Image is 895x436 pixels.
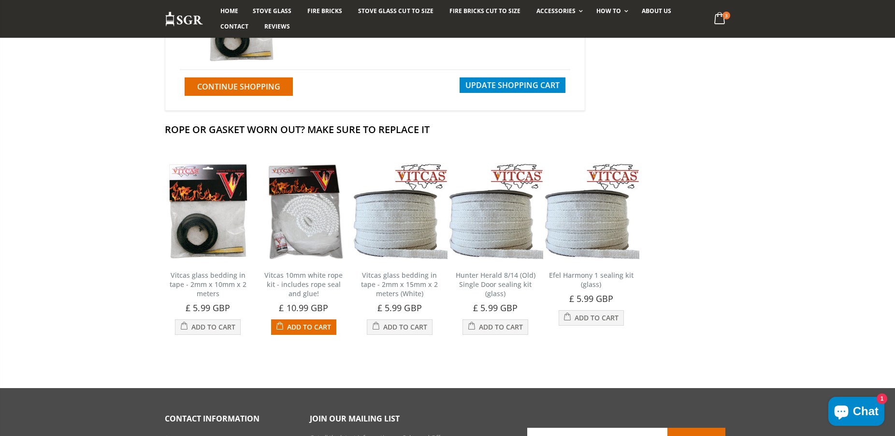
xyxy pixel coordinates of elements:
a: Vitcas glass bedding in tape - 2mm x 15mm x 2 meters (White) [361,271,438,298]
span: £ 5.99 GBP [569,293,614,304]
a: Fire Bricks Cut To Size [442,3,528,19]
span: Home [220,7,238,15]
a: Contact [213,19,256,34]
span: Add to Cart [383,322,427,331]
span: About us [642,7,671,15]
span: Stove Glass [253,7,291,15]
span: Accessories [536,7,576,15]
span: 3 [722,12,730,19]
span: Add to Cart [575,313,619,322]
button: Add to Cart [175,319,240,335]
button: Add to Cart [559,310,624,326]
span: Add to Cart [287,322,331,331]
a: Home [213,3,245,19]
span: Fire Bricks [307,7,342,15]
span: Update Shopping Cart [465,80,560,90]
a: Vitcas glass bedding in tape - 2mm x 10mm x 2 meters [170,271,246,298]
span: £ 10.99 GBP [279,302,328,314]
span: Contact Information [165,413,260,424]
span: Contact [220,22,248,30]
a: Accessories [529,3,588,19]
img: Stove Glass Replacement [165,11,203,27]
a: 3 [710,10,730,29]
span: £ 5.99 GBP [473,302,518,314]
img: Vitcas stove glass bedding in tape [543,164,639,259]
button: Add to Cart [271,319,336,335]
a: How To [589,3,633,19]
a: Vitcas 10mm white rope kit - includes rope seal and glue! [264,271,343,298]
h2: Rope Or Gasket Worn Out? Make Sure To Replace It [165,123,730,136]
button: Update Shopping Cart [460,77,565,93]
inbox-online-store-chat: Shopify online store chat [825,397,887,428]
span: Reviews [264,22,290,30]
a: Continue Shopping [185,77,293,96]
span: Continue Shopping [197,81,280,92]
button: Add to Cart [367,319,432,335]
span: Add to Cart [479,322,523,331]
span: Add to Cart [191,322,235,331]
a: Stove Glass [245,3,299,19]
a: Reviews [257,19,297,34]
img: Vitcas stove glass bedding in tape [447,164,543,259]
img: Vitcas stove glass bedding in tape [160,164,256,259]
img: Vitcas stove glass bedding in tape [352,164,447,259]
a: Hunter Herald 8/14 (Old) Single Door sealing kit (glass) [456,271,535,298]
a: Stove Glass Cut To Size [351,3,440,19]
span: Join our mailing list [310,413,400,424]
span: Fire Bricks Cut To Size [449,7,520,15]
span: £ 5.99 GBP [186,302,230,314]
a: Fire Bricks [300,3,349,19]
span: Stove Glass Cut To Size [358,7,433,15]
img: Vitcas white rope, glue and gloves kit 10mm [256,164,351,259]
a: Efel Harmony 1 sealing kit (glass) [549,271,634,289]
button: Add to Cart [462,319,528,335]
span: How To [596,7,621,15]
span: £ 5.99 GBP [377,302,422,314]
a: About us [635,3,678,19]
